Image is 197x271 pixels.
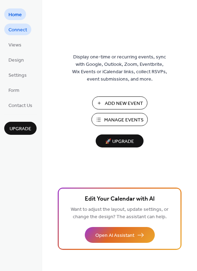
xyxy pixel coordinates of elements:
span: Views [8,42,21,49]
a: Contact Us [4,99,37,111]
span: Edit Your Calendar with AI [85,194,155,204]
button: Upgrade [4,122,37,135]
span: Display one-time or recurring events, sync with Google, Outlook, Zoom, Eventbrite, Wix Events or ... [72,53,167,83]
a: Home [4,8,26,20]
span: Connect [8,26,27,34]
span: 🚀 Upgrade [100,137,139,146]
span: Want to adjust the layout, update settings, or change the design? The assistant can help. [71,205,169,222]
span: Manage Events [104,116,144,124]
a: Views [4,39,26,50]
a: Settings [4,69,31,81]
button: Add New Event [92,96,147,109]
span: Settings [8,72,27,79]
a: Connect [4,24,31,35]
span: Add New Event [105,100,143,107]
span: Open AI Assistant [95,232,134,239]
span: Upgrade [9,125,31,133]
span: Contact Us [8,102,32,109]
button: Open AI Assistant [85,227,155,243]
span: Design [8,57,24,64]
button: Manage Events [91,113,148,126]
a: Design [4,54,28,65]
span: Form [8,87,19,94]
a: Form [4,84,24,96]
span: Home [8,11,22,19]
button: 🚀 Upgrade [96,134,144,147]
